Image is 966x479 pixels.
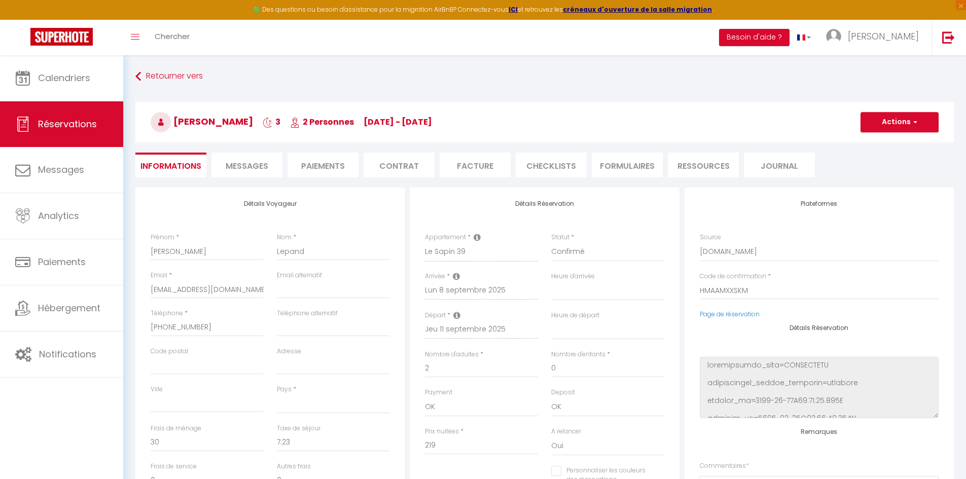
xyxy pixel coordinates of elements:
[364,116,432,128] span: [DATE] - [DATE]
[719,29,790,46] button: Besoin d'aide ?
[818,20,932,55] a: ... [PERSON_NAME]
[30,28,93,46] img: Super Booking
[277,233,292,242] label: Nom
[425,311,446,320] label: Départ
[226,160,268,172] span: Messages
[277,424,320,433] label: Taxe de séjour
[700,461,749,471] label: Commentaires
[147,20,197,55] a: Chercher
[155,31,190,42] span: Chercher
[425,200,664,207] h4: Détails Réservation
[700,272,766,281] label: Code de confirmation
[592,153,663,177] li: FORMULAIRES
[277,462,311,471] label: Autres frais
[509,5,518,14] a: ICI
[151,271,167,280] label: Email
[551,272,595,281] label: Heure d'arrivée
[668,153,739,177] li: Ressources
[826,29,841,44] img: ...
[364,153,435,177] li: Contrat
[135,67,954,86] a: Retourner vers
[744,153,815,177] li: Journal
[425,350,479,359] label: Nombre d'adultes
[277,271,322,280] label: Email alternatif
[700,233,721,242] label: Source
[38,255,86,268] span: Paiements
[425,388,452,397] label: Payment
[425,427,459,436] label: Prix nuitées
[151,200,389,207] h4: Détails Voyageur
[551,350,605,359] label: Nombre d'enfants
[38,163,84,176] span: Messages
[135,153,206,177] li: Informations
[151,309,183,318] label: Téléphone
[263,116,280,128] span: 3
[700,310,760,318] a: Page de réservation
[39,348,96,360] span: Notifications
[848,30,919,43] span: [PERSON_NAME]
[38,209,79,222] span: Analytics
[151,462,197,471] label: Frais de service
[551,388,575,397] label: Deposit
[277,347,301,356] label: Adresse
[151,115,253,128] span: [PERSON_NAME]
[516,153,587,177] li: CHECKLISTS
[425,233,466,242] label: Appartement
[38,118,97,130] span: Réservations
[700,324,939,331] h4: Détails Réservation
[151,347,188,356] label: Code postal
[151,385,163,394] label: Ville
[551,311,599,320] label: Heure de départ
[440,153,511,177] li: Facture
[551,233,569,242] label: Statut
[38,71,90,84] span: Calendriers
[151,233,174,242] label: Prénom
[425,272,445,281] label: Arrivée
[700,428,939,435] h4: Remarques
[563,5,712,14] a: créneaux d'ouverture de la salle migration
[277,309,338,318] label: Téléphone alternatif
[290,116,354,128] span: 2 Personnes
[700,200,939,207] h4: Plateformes
[277,385,292,394] label: Pays
[942,31,955,44] img: logout
[151,424,201,433] label: Frais de ménage
[38,302,100,314] span: Hébergement
[551,427,581,436] label: A relancer
[288,153,359,177] li: Paiements
[861,112,939,132] button: Actions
